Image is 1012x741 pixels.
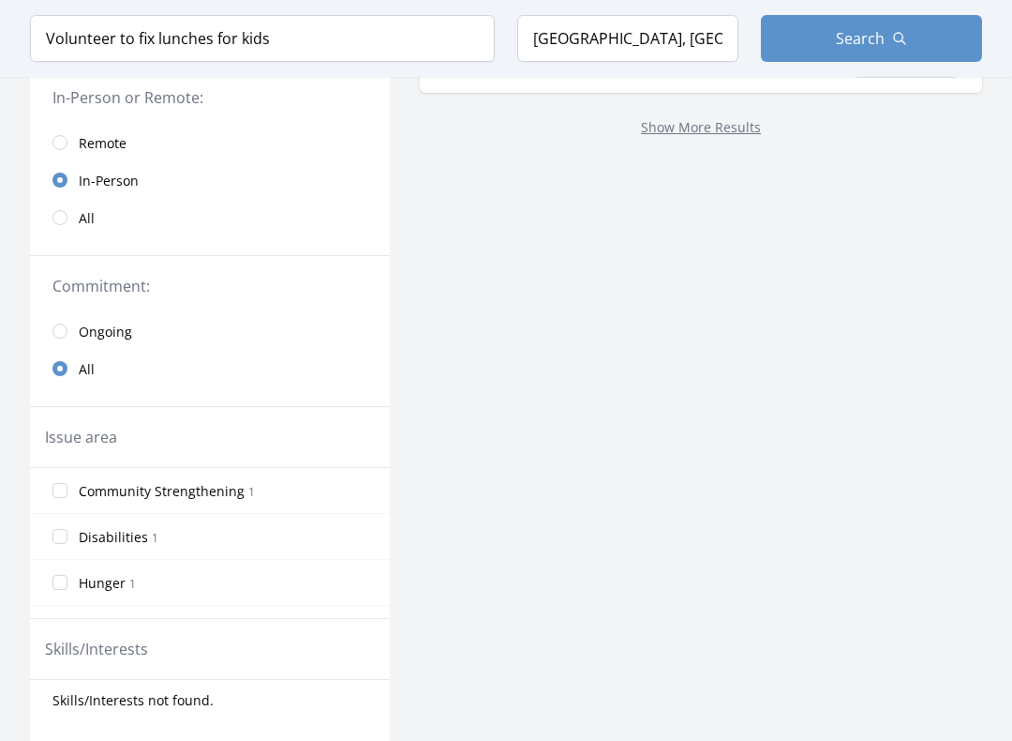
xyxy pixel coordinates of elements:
span: 1 [129,576,136,592]
span: Search [836,27,885,50]
span: Skills/Interests not found. [52,691,214,710]
span: All [79,209,95,228]
span: All [79,360,95,379]
a: All [30,199,390,236]
span: Disabilities [79,528,148,547]
a: Ongoing [30,312,390,350]
legend: Issue area [45,426,117,448]
span: Remote [79,134,126,153]
span: 1 [152,530,158,546]
span: Hunger [79,574,126,593]
span: 1 [248,484,255,500]
input: Disabilities 1 [52,529,67,544]
input: Hunger 1 [52,575,67,590]
a: Show More Results [641,118,761,136]
legend: Skills/Interests [45,638,148,660]
span: Ongoing [79,323,132,341]
a: Remote [30,124,390,161]
span: Community Strengthening [79,482,245,501]
legend: Commitment: [52,275,367,297]
legend: In-Person or Remote: [52,86,367,109]
input: Keyword [30,15,495,62]
button: Search [761,15,982,62]
input: Community Strengthening 1 [52,483,67,498]
a: All [30,350,390,387]
span: In-Person [79,172,139,190]
a: In-Person [30,161,390,199]
input: Location [517,15,738,62]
